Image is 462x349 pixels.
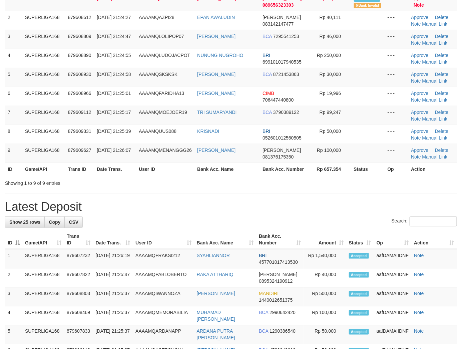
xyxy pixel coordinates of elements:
a: Note [411,97,421,103]
a: Manual Link [422,135,448,141]
td: 2 [5,268,22,287]
span: Show 25 rows [9,219,40,225]
a: Manual Link [422,116,448,122]
span: [DATE] 21:25:39 [97,129,131,134]
td: SUPERLIGA168 [22,249,64,268]
span: [DATE] 21:25:17 [97,110,131,115]
td: 2 [5,11,22,30]
span: Copy 7295541253 to clipboard [273,34,299,39]
span: Accepted [349,310,369,316]
a: Manual Link [422,40,448,46]
span: CIMB [263,91,274,96]
div: Showing 1 to 9 of 9 entries [5,177,187,186]
a: Delete [435,53,448,58]
a: Approve [411,148,428,153]
input: Search: [410,216,457,226]
th: Bank Acc. Number: activate to sort column ascending [256,230,304,249]
td: SUPERLIGA168 [22,30,65,49]
th: Game/API: activate to sort column ascending [22,230,64,249]
th: User ID [136,163,194,175]
td: SUPERLIGA168 [22,68,65,87]
a: Delete [435,91,448,96]
span: Copy 706447440800 to clipboard [263,97,294,103]
a: Delete [435,129,448,134]
td: SUPERLIGA168 [22,306,64,325]
span: Accepted [349,272,369,278]
span: Rp 99,247 [320,110,341,115]
span: Copy 052601012560505 to clipboard [263,135,302,141]
span: 879609331 [68,129,91,134]
span: Copy 3790389122 to clipboard [273,110,299,115]
td: SUPERLIGA168 [22,125,65,144]
span: BRI [263,129,270,134]
span: [DATE] 21:26:07 [97,148,131,153]
td: Rp 500,000 [304,287,346,306]
span: BRI [259,253,267,258]
a: [PERSON_NAME] [197,34,236,39]
a: Delete [435,15,448,20]
a: Delete [435,110,448,115]
td: aafDAMAIIDNF [374,287,411,306]
a: KRISNADI [197,129,219,134]
a: Manual Link [422,154,448,160]
td: - - - [385,68,409,87]
span: [PERSON_NAME] [263,15,301,20]
span: Copy [49,219,60,225]
td: 5 [5,325,22,344]
span: Accepted [349,253,369,259]
th: Action: activate to sort column ascending [411,230,457,249]
th: Status: activate to sort column ascending [346,230,374,249]
td: 7 [5,106,22,125]
td: SUPERLIGA168 [22,325,64,344]
a: Note [414,253,424,258]
td: [DATE] 21:25:37 [93,325,133,344]
span: Rp 40,111 [320,15,341,20]
td: aafDAMAIIDNF [374,268,411,287]
a: CSV [64,216,83,228]
span: [DATE] 21:24:55 [97,53,131,58]
span: BCA [259,310,268,315]
span: Copy 2990642420 to clipboard [270,310,296,315]
a: Note [411,135,421,141]
td: aafDAMAIIDNF [374,249,411,268]
td: SUPERLIGA168 [22,287,64,306]
span: AAAAMQUUS088 [139,129,176,134]
th: Date Trans. [94,163,136,175]
th: Op [385,163,409,175]
td: 9 [5,144,22,163]
a: RAKA ATTHARIQ [197,272,234,277]
span: Rp 50,000 [320,129,341,134]
span: Rp 46,000 [320,34,341,39]
td: 4 [5,306,22,325]
a: Manual Link [422,21,448,27]
td: [DATE] 21:25:37 [93,306,133,325]
span: Copy 1440012651375 to clipboard [259,297,293,303]
td: 879607822 [64,268,93,287]
span: Bank is not match [354,3,381,8]
span: Copy 0895324190912 to clipboard [259,278,293,284]
td: 4 [5,49,22,68]
a: Note [411,40,421,46]
span: 879608890 [68,53,91,58]
a: Note [414,310,424,315]
th: Trans ID [65,163,94,175]
span: Copy 083142147477 to clipboard [263,21,294,27]
span: 879609627 [68,148,91,153]
span: Copy 089656323303 to clipboard [263,2,294,8]
td: AAAAMQARDANAPP [133,325,194,344]
td: AAAAMQMEMORABILIA [133,306,194,325]
th: Game/API [22,163,65,175]
a: Note [414,329,424,334]
td: SUPERLIGA168 [22,106,65,125]
a: Manual Link [422,78,448,84]
td: 3 [5,287,22,306]
a: Note [411,116,421,122]
td: 6 [5,87,22,106]
a: Manual Link [422,97,448,103]
a: Note [414,2,424,8]
td: AAAAMQPABLOBERTO [133,268,194,287]
span: [DATE] 21:25:01 [97,91,131,96]
span: [DATE] 21:24:47 [97,34,131,39]
label: Search: [392,216,457,226]
a: [PERSON_NAME] [197,148,236,153]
